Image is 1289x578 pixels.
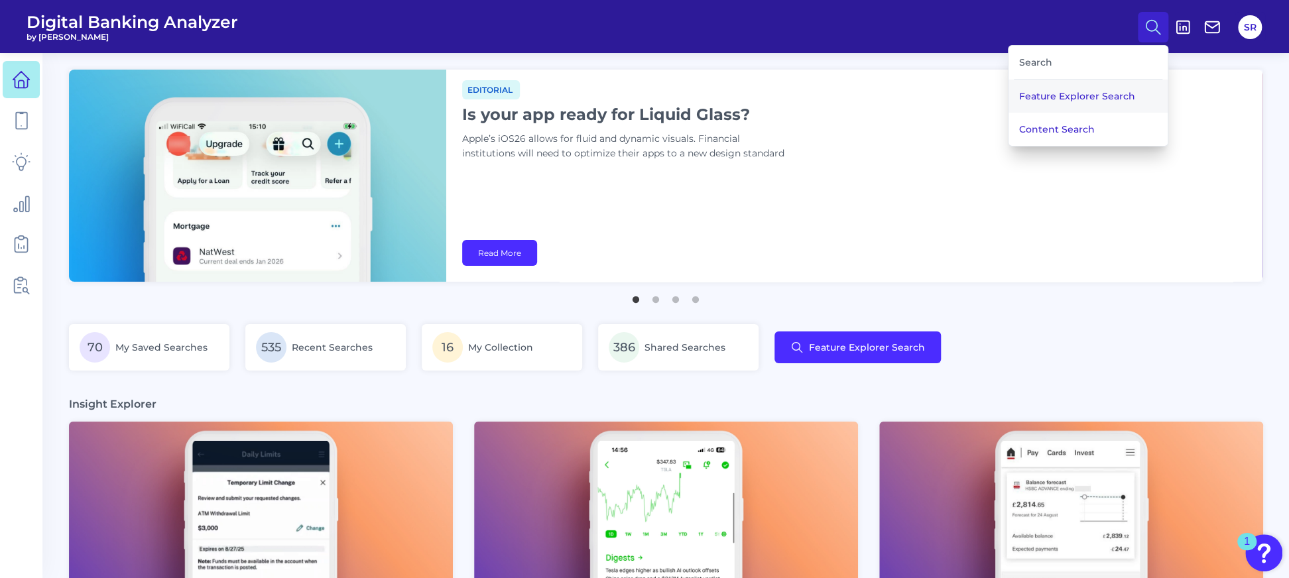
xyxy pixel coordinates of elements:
[432,332,463,363] span: 16
[422,324,582,371] a: 16My Collection
[1238,15,1262,39] button: SR
[27,32,238,42] span: by [PERSON_NAME]
[27,12,238,32] span: Digital Banking Analyzer
[256,332,286,363] span: 535
[245,324,406,371] a: 535Recent Searches
[1009,80,1168,113] button: Feature Explorer Search
[609,332,639,363] span: 386
[69,324,229,371] a: 70My Saved Searches
[598,324,759,371] a: 386Shared Searches
[80,332,110,363] span: 70
[462,132,794,161] p: Apple’s iOS26 allows for fluid and dynamic visuals. Financial institutions will need to optimize ...
[462,80,520,99] span: Editorial
[69,70,446,282] img: bannerImg
[629,290,643,303] button: 1
[462,240,537,266] a: Read More
[462,83,520,95] a: Editorial
[1245,534,1282,571] button: Open Resource Center, 1 new notification
[292,341,373,353] span: Recent Searches
[115,341,208,353] span: My Saved Searches
[1244,542,1250,559] div: 1
[809,342,925,353] span: Feature Explorer Search
[644,341,725,353] span: Shared Searches
[1014,46,1162,80] div: Search
[669,290,682,303] button: 3
[1009,113,1168,146] button: Content Search
[468,341,533,353] span: My Collection
[69,397,156,411] h3: Insight Explorer
[649,290,662,303] button: 2
[774,331,941,363] button: Feature Explorer Search
[689,290,702,303] button: 4
[462,105,794,124] h1: Is your app ready for Liquid Glass?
